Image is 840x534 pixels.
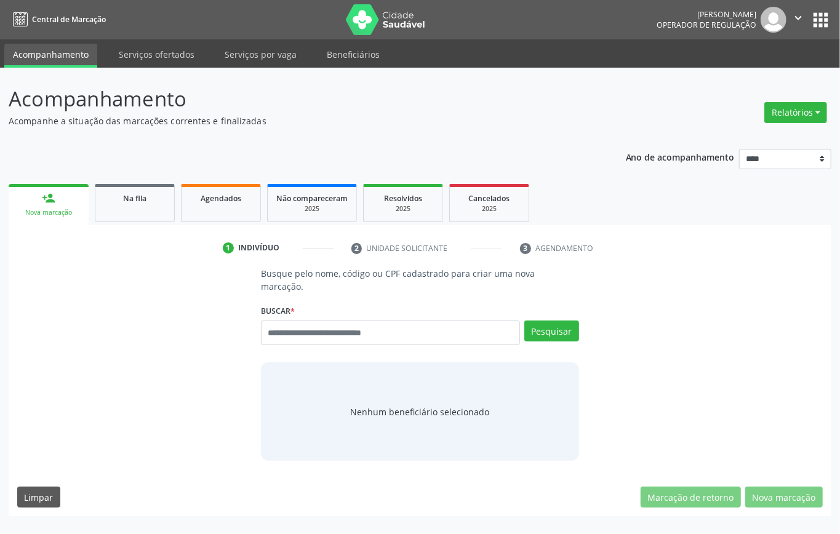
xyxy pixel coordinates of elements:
[110,44,203,65] a: Serviços ofertados
[372,204,434,213] div: 2025
[17,208,80,217] div: Nova marcação
[810,9,831,31] button: apps
[786,7,810,33] button: 
[9,84,585,114] p: Acompanhamento
[9,9,106,30] a: Central de Marcação
[761,7,786,33] img: img
[261,267,579,293] p: Busque pelo nome, código ou CPF cadastrado para criar uma nova marcação.
[17,487,60,508] button: Limpar
[261,301,295,321] label: Buscar
[524,321,579,341] button: Pesquisar
[216,44,305,65] a: Serviços por vaga
[469,193,510,204] span: Cancelados
[351,405,490,418] span: Nenhum beneficiário selecionado
[657,20,756,30] span: Operador de regulação
[458,204,520,213] div: 2025
[276,193,348,204] span: Não compareceram
[318,44,388,65] a: Beneficiários
[791,11,805,25] i: 
[223,242,234,253] div: 1
[42,191,55,205] div: person_add
[384,193,422,204] span: Resolvidos
[4,44,97,68] a: Acompanhamento
[626,149,735,164] p: Ano de acompanhamento
[201,193,241,204] span: Agendados
[276,204,348,213] div: 2025
[657,9,756,20] div: [PERSON_NAME]
[123,193,146,204] span: Na fila
[641,487,741,508] button: Marcação de retorno
[745,487,823,508] button: Nova marcação
[9,114,585,127] p: Acompanhe a situação das marcações correntes e finalizadas
[238,242,279,253] div: Indivíduo
[764,102,827,123] button: Relatórios
[32,14,106,25] span: Central de Marcação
